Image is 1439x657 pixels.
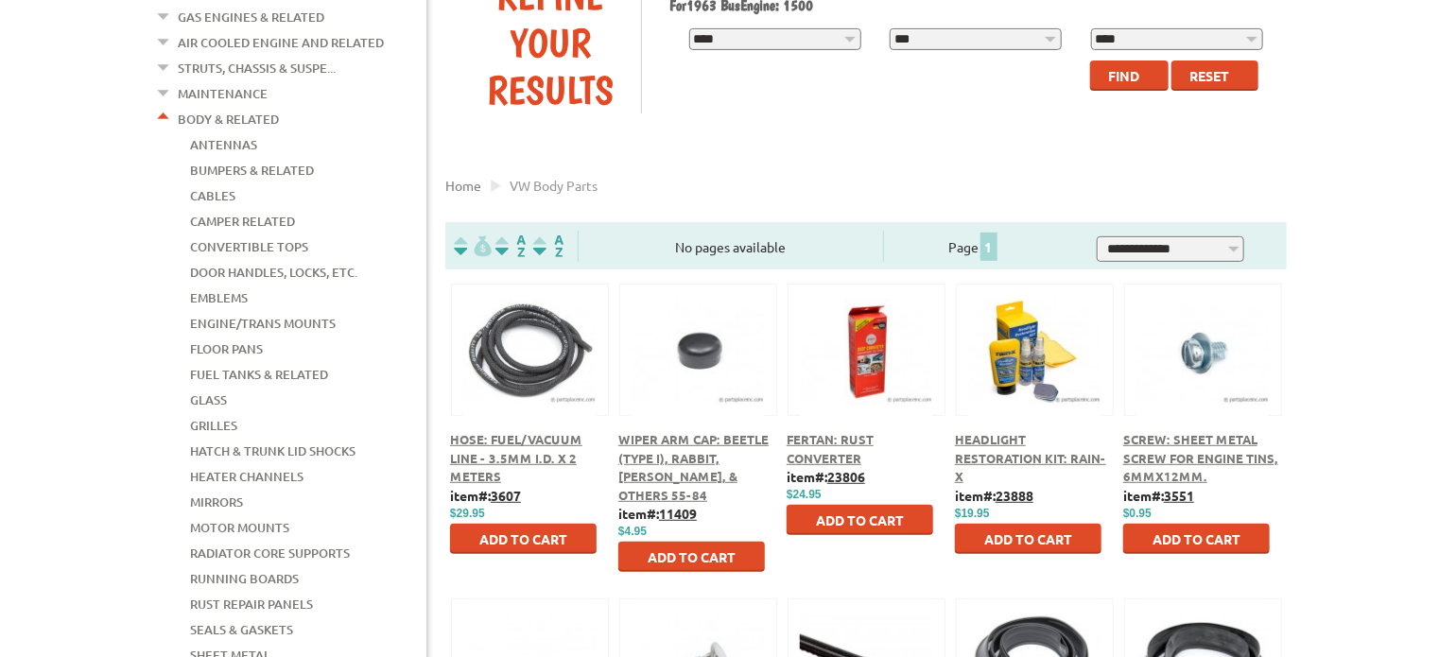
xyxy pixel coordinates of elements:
a: Glass [190,388,227,412]
a: Air Cooled Engine and Related [178,30,384,55]
span: 1 [980,233,997,261]
a: Floor Pans [190,337,263,361]
a: Seals & Gaskets [190,617,293,642]
a: Motor Mounts [190,515,289,540]
button: Add to Cart [450,524,597,554]
a: Engine/Trans Mounts [190,311,336,336]
span: $24.95 [787,488,822,501]
a: Emblems [190,285,248,310]
span: VW body parts [510,177,598,194]
span: Add to Cart [648,548,736,565]
a: Door Handles, Locks, Etc. [190,260,357,285]
a: Headlight Restoration Kit: Rain-X [955,431,1106,484]
a: Rust Repair Panels [190,592,313,616]
a: Convertible Tops [190,234,308,259]
u: 3551 [1164,487,1194,504]
span: Add to Cart [816,511,904,528]
a: Maintenance [178,81,268,106]
a: Fertan: Rust Converter [787,431,874,466]
a: Hose: Fuel/Vacuum Line - 3.5mm I.D. x 2 meters [450,431,582,484]
a: Fuel Tanks & Related [190,362,328,387]
span: $0.95 [1123,507,1152,520]
span: Add to Cart [1153,530,1240,547]
button: Reset [1171,61,1258,91]
b: item#: [1123,487,1194,504]
span: Add to Cart [479,530,567,547]
span: Reset [1189,67,1229,84]
a: Running Boards [190,566,299,591]
a: Home [445,177,481,194]
img: filterpricelow.svg [454,235,492,257]
a: Gas Engines & Related [178,5,324,29]
button: Add to Cart [618,542,765,572]
a: Screw: Sheet metal screw for engine tins, 6mmx12mm. [1123,431,1278,484]
b: item#: [955,487,1033,504]
u: 11409 [659,505,697,522]
div: Page [883,231,1064,262]
button: Add to Cart [787,505,933,535]
span: Add to Cart [984,530,1072,547]
a: Camper Related [190,209,295,233]
span: $19.95 [955,507,990,520]
span: $29.95 [450,507,485,520]
a: Struts, Chassis & Suspe... [178,56,336,80]
b: item#: [450,487,521,504]
a: Heater Channels [190,464,303,489]
a: Antennas [190,132,257,157]
button: Add to Cart [955,524,1101,554]
b: item#: [787,468,865,485]
a: Wiper Arm Cap: Beetle (Type I), Rabbit, [PERSON_NAME], & Others 55-84 [618,431,769,503]
a: Bumpers & Related [190,158,314,182]
u: 3607 [491,487,521,504]
a: Cables [190,183,235,208]
a: Radiator Core Supports [190,541,350,565]
div: No pages available [579,237,883,257]
b: item#: [618,505,697,522]
img: Sort by Sales Rank [529,235,567,257]
button: Find [1090,61,1169,91]
button: Add to Cart [1123,524,1270,554]
a: Hatch & Trunk Lid Shocks [190,439,355,463]
u: 23806 [827,468,865,485]
img: Sort by Headline [492,235,529,257]
span: $4.95 [618,525,647,538]
span: Find [1108,67,1139,84]
a: Body & Related [178,107,279,131]
a: Mirrors [190,490,243,514]
a: Grilles [190,413,237,438]
u: 23888 [996,487,1033,504]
